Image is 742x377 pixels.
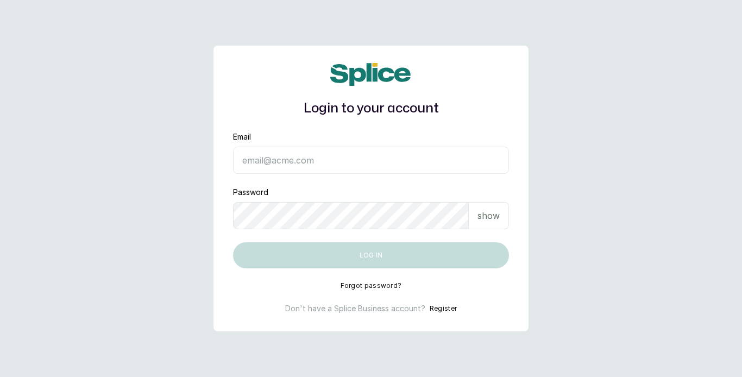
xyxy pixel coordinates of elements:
[233,131,251,142] label: Email
[285,303,425,314] p: Don't have a Splice Business account?
[430,303,457,314] button: Register
[233,99,509,118] h1: Login to your account
[233,242,509,268] button: Log in
[477,209,500,222] p: show
[341,281,402,290] button: Forgot password?
[233,147,509,174] input: email@acme.com
[233,187,268,198] label: Password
